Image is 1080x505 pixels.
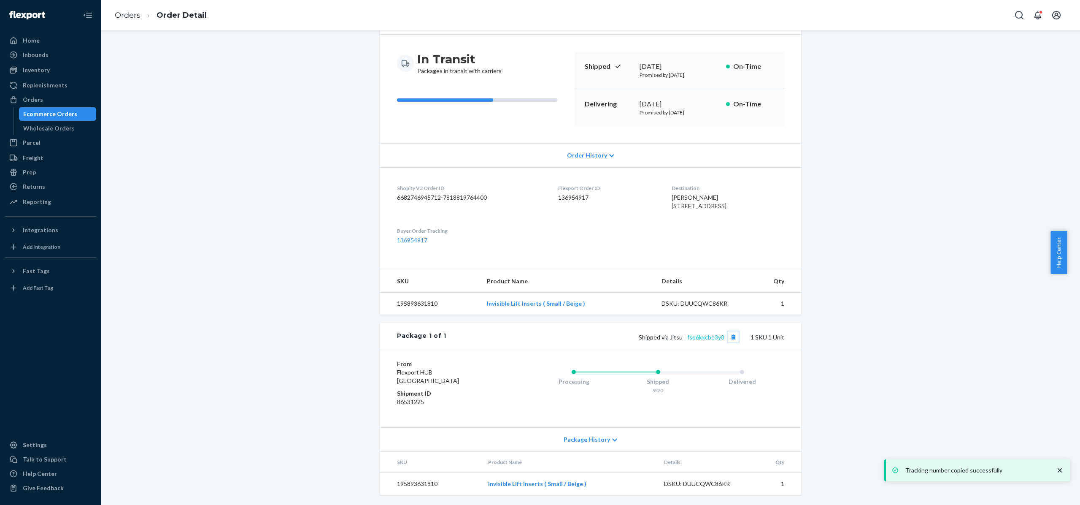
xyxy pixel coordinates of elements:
[640,71,719,79] p: Promised by [DATE]
[733,62,774,71] p: On-Time
[397,185,545,192] dt: Shopify V3 Order ID
[5,63,96,77] a: Inventory
[728,331,739,342] button: Copy tracking number
[5,264,96,278] button: Fast Tags
[397,331,446,342] div: Package 1 of 1
[23,284,53,291] div: Add Fast Tag
[397,227,545,234] dt: Buyer Order Tracking
[585,62,633,71] p: Shipped
[5,240,96,254] a: Add Integration
[5,481,96,495] button: Give Feedback
[5,195,96,209] a: Reporting
[664,480,743,488] div: DSKU: DUUCQWC86KR
[687,334,724,341] a: fsq6kxcbe3y8
[380,473,481,495] td: 195893631810
[639,334,739,341] span: Shipped via Jitsu
[417,52,502,67] h3: In Transit
[397,360,498,368] dt: From
[905,466,1047,475] p: Tracking number copied successfully
[446,331,784,342] div: 1 SKU 1 Unit
[5,223,96,237] button: Integrations
[750,452,801,473] th: Qty
[23,36,40,45] div: Home
[79,7,96,24] button: Close Navigation
[488,480,586,487] a: Invisible Lift Inserts ( Small / Beige )
[23,168,36,176] div: Prep
[397,369,459,384] span: Flexport HUB [GEOGRAPHIC_DATA]
[672,194,726,209] span: [PERSON_NAME] [STREET_ADDRESS]
[5,180,96,193] a: Returns
[380,270,480,293] th: SKU
[5,151,96,165] a: Freight
[1011,7,1028,24] button: Open Search Box
[23,182,45,191] div: Returns
[5,93,96,106] a: Orders
[564,435,610,444] span: Package History
[23,138,40,147] div: Parcel
[397,389,498,398] dt: Shipment ID
[5,467,96,481] a: Help Center
[700,377,784,386] div: Delivered
[733,99,774,109] p: On-Time
[23,154,43,162] div: Freight
[23,66,50,74] div: Inventory
[19,107,97,121] a: Ecommerce Orders
[585,99,633,109] p: Delivering
[558,193,658,202] dd: 136954917
[23,470,57,478] div: Help Center
[157,11,207,20] a: Order Detail
[397,193,545,202] dd: 6682746945712-7818819764400
[23,484,64,492] div: Give Feedback
[481,452,658,473] th: Product Name
[417,52,502,75] div: Packages in transit with carriers
[1048,7,1065,24] button: Open account menu
[23,124,75,133] div: Wholesale Orders
[23,51,49,59] div: Inbounds
[5,281,96,295] a: Add Fast Tag
[397,398,498,406] dd: 86531225
[23,455,67,464] div: Talk to Support
[23,267,50,275] div: Fast Tags
[480,270,654,293] th: Product Name
[23,441,47,449] div: Settings
[380,293,480,315] td: 195893631810
[23,95,43,104] div: Orders
[747,270,801,293] th: Qty
[750,473,801,495] td: 1
[23,226,58,234] div: Integrations
[640,62,719,71] div: [DATE]
[640,99,719,109] div: [DATE]
[5,136,96,149] a: Parcel
[1029,7,1046,24] button: Open notifications
[616,387,700,394] div: 9/20
[23,110,77,118] div: Ecommerce Orders
[655,270,748,293] th: Details
[5,79,96,92] a: Replenishments
[397,236,427,244] a: 136954917
[5,453,96,466] a: Talk to Support
[9,11,45,19] img: Flexport logo
[661,299,741,308] div: DSKU: DUUCQWC86KR
[487,300,585,307] a: Invisible Lift Inserts ( Small / Beige )
[616,377,700,386] div: Shipped
[558,185,658,192] dt: Flexport Order ID
[108,3,213,28] ol: breadcrumbs
[5,438,96,452] a: Settings
[657,452,750,473] th: Details
[1056,466,1064,475] svg: close toast
[19,122,97,135] a: Wholesale Orders
[115,11,140,20] a: Orders
[532,377,616,386] div: Processing
[747,293,801,315] td: 1
[23,81,67,90] div: Replenishments
[640,109,719,116] p: Promised by [DATE]
[380,452,481,473] th: SKU
[1050,231,1067,274] button: Help Center
[672,185,784,192] dt: Destination
[567,151,607,160] span: Order History
[5,34,96,47] a: Home
[23,243,60,250] div: Add Integration
[5,48,96,62] a: Inbounds
[5,166,96,179] a: Prep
